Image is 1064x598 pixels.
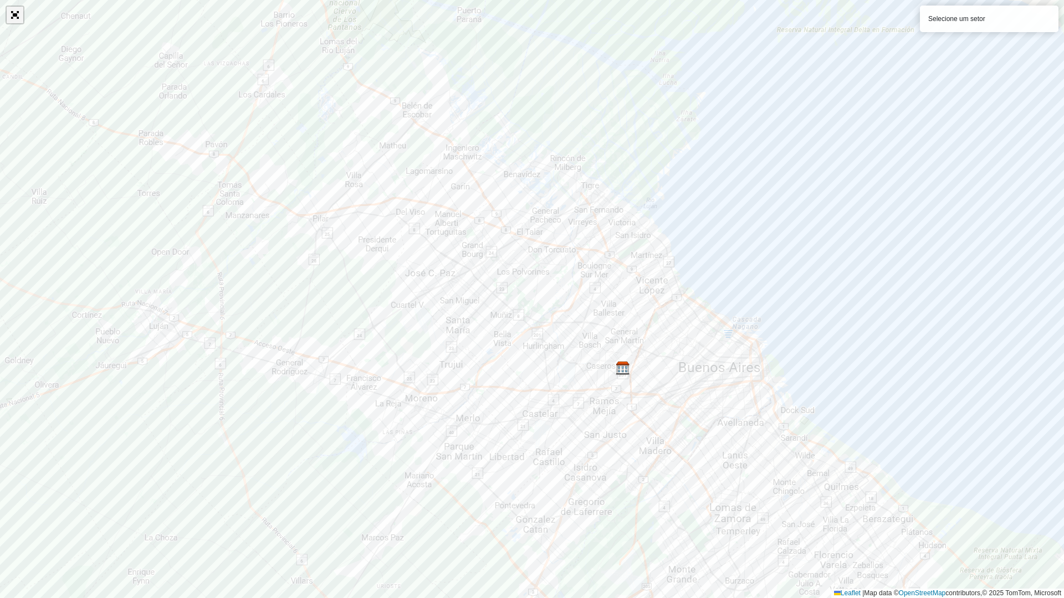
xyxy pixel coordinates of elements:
[7,7,23,23] a: Abrir mapa em tela cheia
[899,589,946,597] a: OpenStreetMap
[831,589,1064,598] div: Map data © contributors,© 2025 TomTom, Microsoft
[834,589,861,597] a: Leaflet
[862,589,864,597] span: |
[920,6,1058,32] div: Selecione um setor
